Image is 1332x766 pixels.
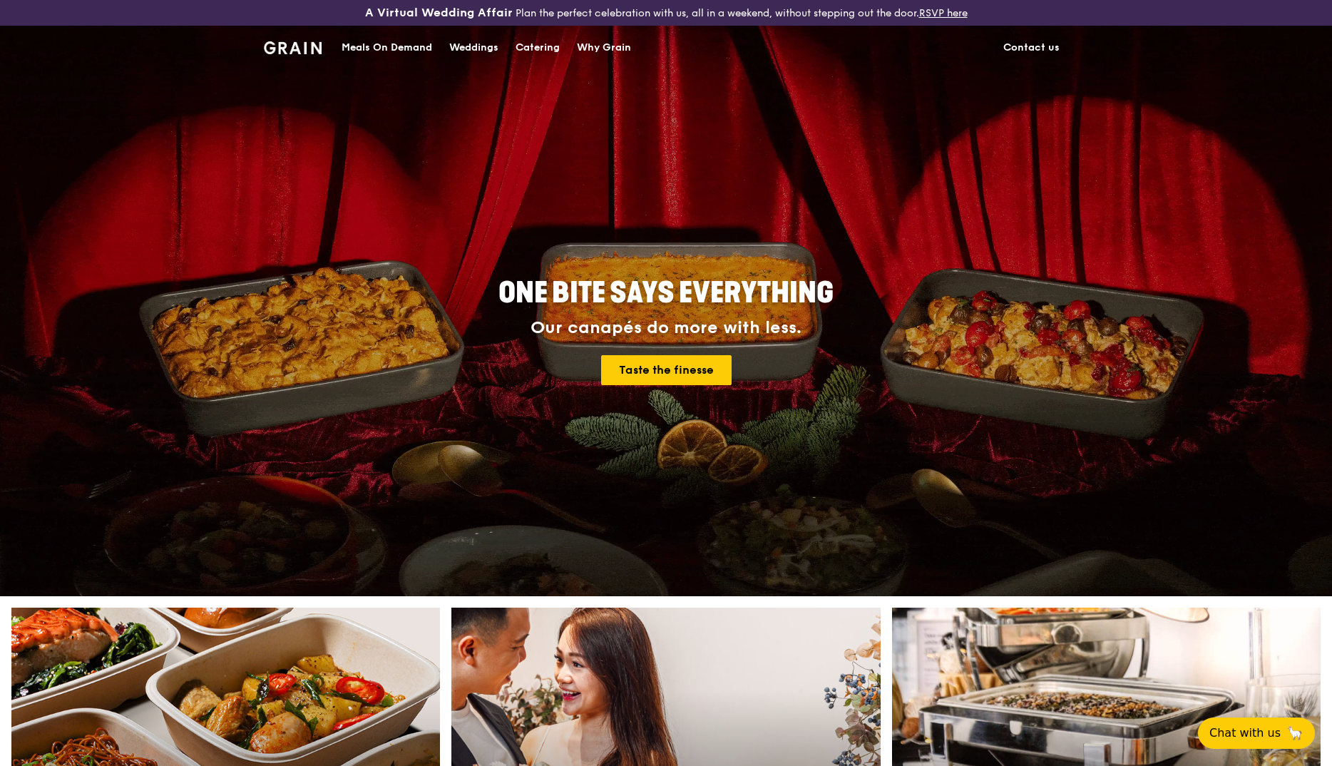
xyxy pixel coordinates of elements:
[1209,725,1281,742] span: Chat with us
[1198,718,1315,749] button: Chat with us🦙
[1286,725,1303,742] span: 🦙
[498,276,834,310] span: ONE BITE SAYS EVERYTHING
[516,26,560,69] div: Catering
[342,26,432,69] div: Meals On Demand
[409,318,923,338] div: Our canapés do more with less.
[449,26,498,69] div: Weddings
[601,355,732,385] a: Taste the finesse
[264,41,322,54] img: Grain
[568,26,640,69] a: Why Grain
[264,25,322,68] a: GrainGrain
[365,6,513,20] h3: A Virtual Wedding Affair
[919,7,968,19] a: RSVP here
[255,6,1077,20] div: Plan the perfect celebration with us, all in a weekend, without stepping out the door.
[995,26,1068,69] a: Contact us
[577,26,631,69] div: Why Grain
[441,26,507,69] a: Weddings
[507,26,568,69] a: Catering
